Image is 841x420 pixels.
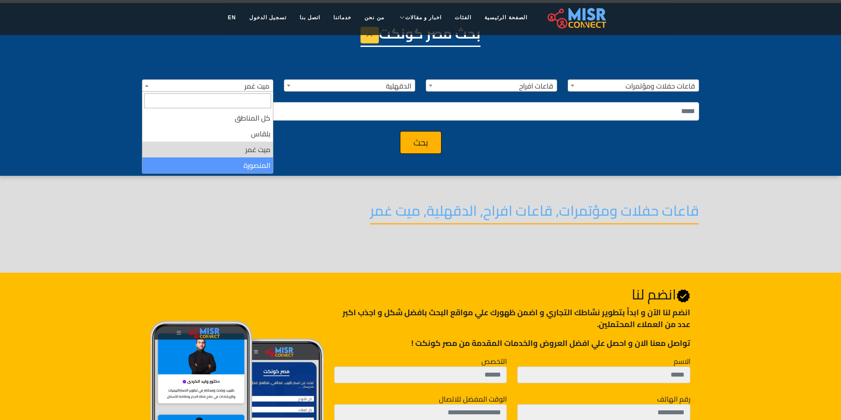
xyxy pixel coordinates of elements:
[439,394,507,404] label: الوقت المفضل للاتصال
[478,9,534,26] a: الصفحة الرئيسية
[481,356,507,367] label: التخصص
[448,9,478,26] a: الفئات
[243,9,293,26] a: تسجيل الدخول
[221,9,243,26] a: EN
[360,25,481,47] h1: بحث مصر كونكت
[370,202,699,224] h4: قاعات حفلات ومؤتمرات, قاعات افراح, الدقهلية, ميت غمر
[391,9,449,26] a: اخبار و مقالات
[334,337,690,349] p: تواصل معنا الان و احصل علي افضل العروض والخدمات المقدمة من مصر كونكت !
[674,356,690,367] label: الاسم
[327,9,358,26] a: خدماتنا
[405,14,442,21] span: اخبار و مقالات
[548,7,606,28] img: main.misr_connect
[293,9,327,26] a: اتصل بنا
[426,79,557,92] span: قاعات افراح
[334,286,690,303] h2: انضم لنا
[142,110,273,126] li: كل المناطق
[144,93,271,108] input: Search
[334,306,690,330] p: انضم لنا اﻵن و ابدأ بتطوير نشاطك التجاري و اضمن ظهورك علي مواقع البحث بافضل شكل و اجذب اكبر عدد م...
[284,80,415,92] span: الدقهلية
[358,9,390,26] a: من نحن
[676,289,690,303] svg: Verified account
[142,79,273,92] span: ميت غمر
[142,80,273,92] span: ميت غمر
[142,126,273,142] li: بلقاس
[568,80,699,92] span: قاعات حفلات ومؤتمرات
[400,131,442,154] button: بحث
[142,142,273,157] li: ميت غمر
[568,79,699,92] span: قاعات حفلات ومؤتمرات
[142,157,273,173] li: المنصورة
[426,80,557,92] span: قاعات افراح
[284,79,415,92] span: الدقهلية
[657,394,690,404] label: رقم الهاتف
